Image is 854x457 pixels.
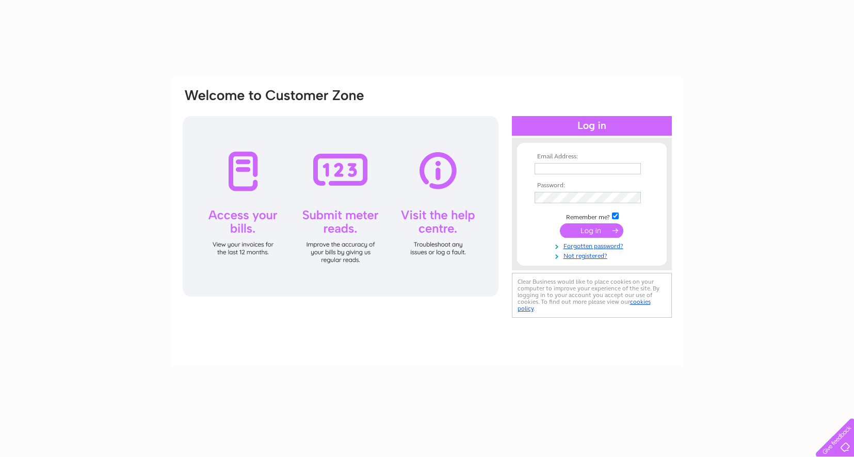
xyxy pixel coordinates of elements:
[518,298,651,312] a: cookies policy
[560,223,623,238] input: Submit
[535,250,652,260] a: Not registered?
[532,153,652,160] th: Email Address:
[535,240,652,250] a: Forgotten password?
[532,182,652,189] th: Password:
[532,211,652,221] td: Remember me?
[512,273,672,318] div: Clear Business would like to place cookies on your computer to improve your experience of the sit...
